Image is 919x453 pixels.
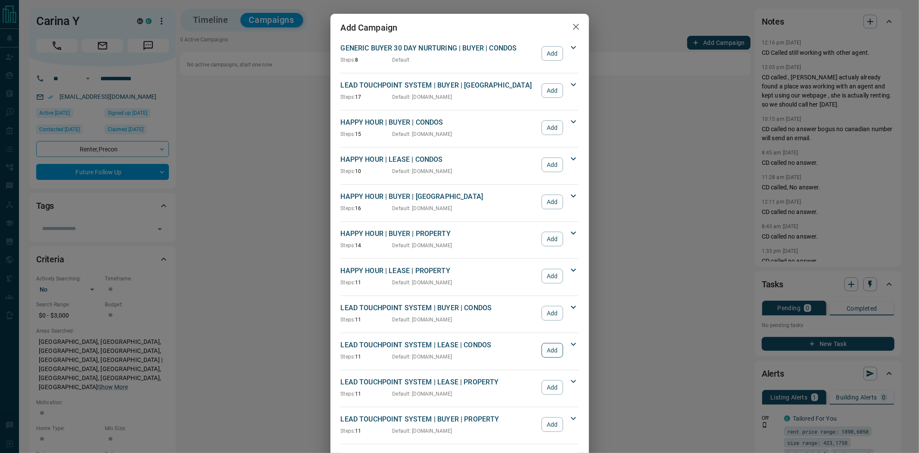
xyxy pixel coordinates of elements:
h2: Add Campaign [330,14,408,41]
p: Default : [DOMAIN_NAME] [393,167,452,175]
p: Default : [DOMAIN_NAME] [393,242,452,249]
div: LEAD TOUCHPOINT SYSTEM | BUYER | CONDOSSteps:11Default: [DOMAIN_NAME]Add [341,301,579,325]
button: Add [542,269,563,283]
p: LEAD TOUCHPOINT SYSTEM | LEASE | PROPERTY [341,377,538,387]
p: HAPPY HOUR | LEASE | CONDOS [341,154,538,165]
div: HAPPY HOUR | BUYER | PROPERTYSteps:14Default: [DOMAIN_NAME]Add [341,227,579,251]
p: HAPPY HOUR | BUYER | [GEOGRAPHIC_DATA] [341,192,538,202]
p: LEAD TOUCHPOINT SYSTEM | BUYER | PROPERTY [341,414,538,425]
p: 16 [341,204,393,212]
span: Steps: [341,391,355,397]
p: 17 [341,93,393,101]
p: Default : [DOMAIN_NAME] [393,353,452,361]
div: LEAD TOUCHPOINT SYSTEM | BUYER | [GEOGRAPHIC_DATA]Steps:17Default: [DOMAIN_NAME]Add [341,79,579,103]
p: Default : [DOMAIN_NAME] [393,93,452,101]
span: Steps: [341,242,355,249]
p: Default : [DOMAIN_NAME] [393,427,452,435]
button: Add [542,120,563,135]
p: Default : [DOMAIN_NAME] [393,204,452,212]
p: HAPPY HOUR | LEASE | PROPERTY [341,266,538,276]
p: LEAD TOUCHPOINT SYSTEM | BUYER | CONDOS [341,303,538,313]
button: Add [542,306,563,321]
span: Steps: [341,354,355,360]
button: Add [542,195,563,209]
div: HAPPY HOUR | BUYER | CONDOSSteps:15Default: [DOMAIN_NAME]Add [341,116,579,140]
p: LEAD TOUCHPOINT SYSTEM | LEASE | CONDOS [341,340,538,350]
button: Add [542,417,563,432]
p: 15 [341,130,393,138]
p: 11 [341,353,393,361]
p: HAPPY HOUR | BUYER | PROPERTY [341,229,538,239]
div: HAPPY HOUR | BUYER | [GEOGRAPHIC_DATA]Steps:16Default: [DOMAIN_NAME]Add [341,190,579,214]
div: HAPPY HOUR | LEASE | PROPERTYSteps:11Default: [DOMAIN_NAME]Add [341,264,579,288]
p: 10 [341,167,393,175]
div: GENERIC BUYER 30 DAY NURTURING | BUYER | CONDOSSteps:8DefaultAdd [341,41,579,66]
p: 11 [341,316,393,324]
span: Steps: [341,131,355,137]
span: Steps: [341,317,355,323]
p: 14 [341,242,393,249]
button: Add [542,157,563,172]
span: Steps: [341,428,355,434]
p: Default [393,56,410,64]
p: Default : [DOMAIN_NAME] [393,316,452,324]
p: Default : [DOMAIN_NAME] [393,279,452,286]
span: Steps: [341,94,355,100]
div: LEAD TOUCHPOINT SYSTEM | LEASE | PROPERTYSteps:11Default: [DOMAIN_NAME]Add [341,375,579,400]
button: Add [542,232,563,246]
div: LEAD TOUCHPOINT SYSTEM | LEASE | CONDOSSteps:11Default: [DOMAIN_NAME]Add [341,338,579,362]
button: Add [542,380,563,395]
p: 11 [341,390,393,398]
p: HAPPY HOUR | BUYER | CONDOS [341,117,538,128]
span: Steps: [341,168,355,174]
button: Add [542,46,563,61]
p: 11 [341,427,393,435]
p: 11 [341,279,393,286]
span: Steps: [341,280,355,286]
p: LEAD TOUCHPOINT SYSTEM | BUYER | [GEOGRAPHIC_DATA] [341,80,538,91]
p: 8 [341,56,393,64]
button: Add [542,83,563,98]
div: LEAD TOUCHPOINT SYSTEM | BUYER | PROPERTYSteps:11Default: [DOMAIN_NAME]Add [341,412,579,437]
p: Default : [DOMAIN_NAME] [393,390,452,398]
div: HAPPY HOUR | LEASE | CONDOSSteps:10Default: [DOMAIN_NAME]Add [341,153,579,177]
span: Steps: [341,57,355,63]
p: Default : [DOMAIN_NAME] [393,130,452,138]
button: Add [542,343,563,358]
span: Steps: [341,205,355,211]
p: GENERIC BUYER 30 DAY NURTURING | BUYER | CONDOS [341,43,538,53]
